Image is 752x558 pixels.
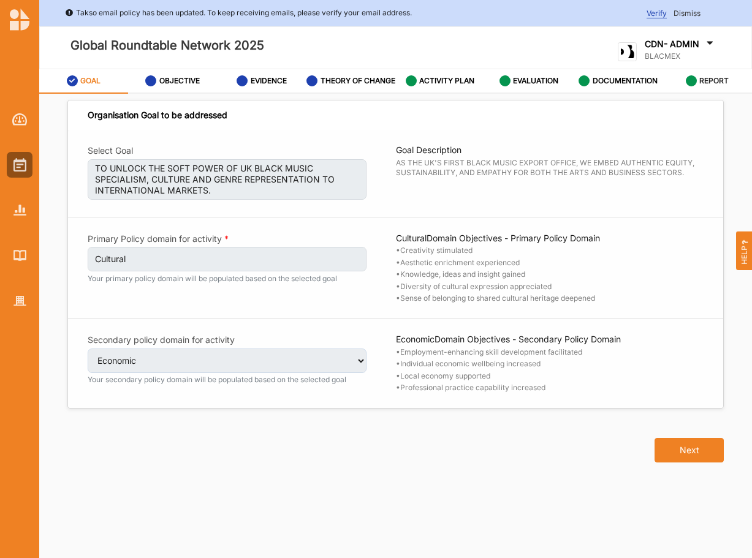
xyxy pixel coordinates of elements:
[7,243,32,268] a: Library
[13,205,26,215] img: Reports
[7,197,32,223] a: Reports
[13,250,26,260] img: Library
[70,36,264,56] label: Global Roundtable Network 2025
[80,76,101,86] label: GOAL
[645,51,716,61] label: BLACMEX
[419,76,474,86] label: ACTIVITY PLAN
[674,9,701,18] span: Dismiss
[7,107,32,132] a: Dashboard
[699,76,729,86] label: REPORT
[10,9,29,31] img: logo
[647,9,667,18] span: Verify
[618,42,637,61] img: logo
[593,76,658,86] label: DOCUMENTATION
[645,39,699,50] label: CDN- ADMIN
[13,158,26,172] img: Activities
[13,296,26,306] img: Organisation
[321,76,395,86] label: THEORY OF CHANGE
[65,7,412,19] div: Takso email policy has been updated. To keep receiving emails, please verify your email address.
[7,288,32,314] a: Organisation
[88,110,227,121] div: Organisation Goal to be addressed
[7,152,32,178] a: Activities
[251,76,287,86] label: EVIDENCE
[12,113,28,126] img: Dashboard
[159,76,200,86] label: OBJECTIVE
[655,438,724,462] button: Next
[513,76,558,86] label: EVALUATION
